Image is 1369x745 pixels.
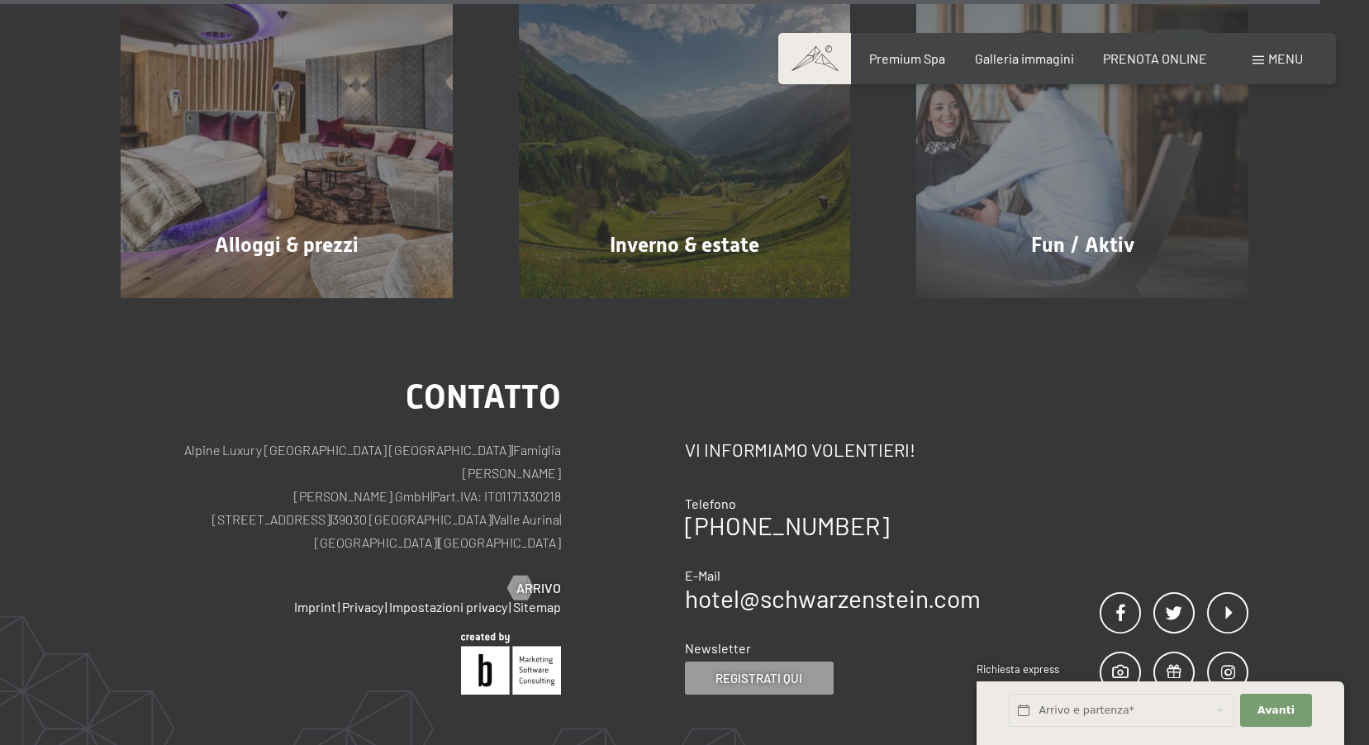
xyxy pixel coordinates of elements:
[389,599,507,615] a: Impostazioni privacy
[215,233,359,257] span: Alloggi & prezzi
[685,583,981,613] a: hotel@schwarzenstein.com
[685,496,736,511] span: Telefono
[509,599,511,615] span: |
[516,579,561,597] span: Arrivo
[508,579,561,597] a: Arrivo
[869,50,945,66] a: Premium Spa
[610,233,759,257] span: Inverno & estate
[342,599,383,615] a: Privacy
[1103,50,1207,66] a: PRENOTA ONLINE
[1240,694,1311,728] button: Avanti
[685,439,915,460] span: Vi informiamo volentieri!
[121,439,561,554] p: Alpine Luxury [GEOGRAPHIC_DATA] [GEOGRAPHIC_DATA] Famiglia [PERSON_NAME] [PERSON_NAME] GmbH Part....
[338,599,340,615] span: |
[559,511,561,527] span: |
[513,599,561,615] a: Sitemap
[685,510,889,540] a: [PHONE_NUMBER]
[330,511,332,527] span: |
[1257,703,1295,718] span: Avanti
[430,488,432,504] span: |
[1268,50,1303,66] span: Menu
[685,640,751,656] span: Newsletter
[715,670,802,687] span: Registrati qui
[437,534,439,550] span: |
[1031,233,1134,257] span: Fun / Aktiv
[461,633,561,695] img: Brandnamic GmbH | Leading Hospitality Solutions
[685,567,720,583] span: E-Mail
[511,442,513,458] span: |
[385,599,387,615] span: |
[492,511,493,527] span: |
[294,599,336,615] a: Imprint
[975,50,1074,66] a: Galleria immagini
[977,662,1059,676] span: Richiesta express
[406,377,561,416] span: Contatto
